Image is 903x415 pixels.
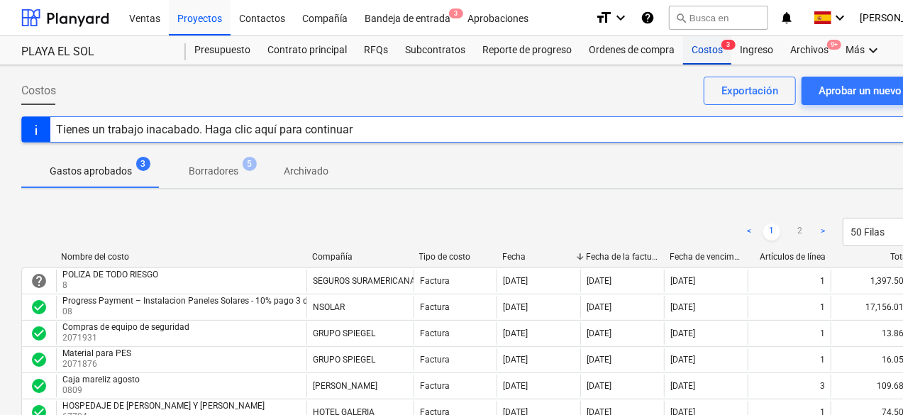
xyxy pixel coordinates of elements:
[62,358,134,370] p: 2071876
[21,45,169,60] div: PLAYA EL SOL
[186,36,259,65] a: Presupuesto
[503,328,528,338] div: [DATE]
[503,252,575,262] div: Fecha
[420,302,450,312] div: Factura
[56,123,353,136] div: Tienes un trabajo inacabado. Haga clic aquí para continuar
[503,302,528,312] div: [DATE]
[313,381,377,391] div: [PERSON_NAME]
[827,40,841,50] span: 9+
[313,302,345,312] div: NSOLAR
[782,36,837,65] div: Archivos
[313,355,375,365] div: GRUPO SPIEGEL
[21,82,56,99] span: Costos
[670,252,742,262] div: Fecha de vencimiento
[62,322,189,332] div: Compras de equipo de seguridad
[474,36,580,65] a: Reporte de progreso
[62,296,319,306] div: Progress Payment – Instalacion Paneles Solares - 10% pago 3 de 3
[420,328,450,338] div: Factura
[189,164,238,179] p: Borradores
[741,223,758,240] a: Previous page
[669,6,768,30] button: Busca en
[503,276,528,286] div: [DATE]
[675,12,687,23] span: search
[31,272,48,289] span: help
[313,276,416,286] div: SEGUROS SURAMERICANA
[721,82,778,100] div: Exportación
[782,36,837,65] a: Archivos9+
[31,299,48,316] span: check_circle
[580,36,683,65] a: Ordenes de compra
[837,36,890,65] div: Más
[612,9,629,26] i: keyboard_arrow_down
[284,164,328,179] p: Archivado
[587,328,611,338] div: [DATE]
[792,223,809,240] a: Page 2
[831,9,848,26] i: keyboard_arrow_down
[31,351,48,368] div: La factura fue aprobada
[820,328,825,338] div: 1
[670,381,695,391] div: [DATE]
[420,355,450,365] div: Factura
[420,381,450,391] div: Factura
[820,381,825,391] div: 3
[641,9,655,26] i: Base de conocimientos
[731,36,782,65] a: Ingreso
[670,276,695,286] div: [DATE]
[820,302,825,312] div: 1
[503,355,528,365] div: [DATE]
[62,332,192,344] p: 2071931
[312,252,408,262] div: Compañía
[136,157,150,171] span: 3
[50,164,132,179] p: Gastos aprobados
[683,36,731,65] a: Costos3
[31,325,48,342] span: check_circle
[31,377,48,394] span: check_circle
[243,157,257,171] span: 5
[670,355,695,365] div: [DATE]
[587,381,611,391] div: [DATE]
[62,306,322,318] p: 08
[595,9,612,26] i: format_size
[449,9,463,18] span: 3
[865,42,882,59] i: keyboard_arrow_down
[355,36,397,65] a: RFQs
[780,9,794,26] i: notifications
[397,36,474,65] a: Subcontratos
[31,377,48,394] div: La factura fue aprobada
[259,36,355,65] a: Contrato principal
[814,223,831,240] a: Next page
[31,351,48,368] span: check_circle
[587,302,611,312] div: [DATE]
[313,328,375,338] div: GRUPO SPIEGEL
[587,355,611,365] div: [DATE]
[587,276,611,286] div: [DATE]
[62,280,161,292] p: 8
[62,270,158,280] div: POLIZA DE TODO RIESGO
[419,252,492,262] div: Tipo de costo
[503,381,528,391] div: [DATE]
[670,302,695,312] div: [DATE]
[62,384,143,397] p: 0809
[420,276,450,286] div: Factura
[62,375,140,384] div: Caja mareliz agosto
[670,328,695,338] div: [DATE]
[721,40,736,50] span: 3
[704,77,796,105] button: Exportación
[753,252,826,262] div: Artículos de línea
[820,276,825,286] div: 1
[62,401,265,411] div: HOSPEDAJE DE [PERSON_NAME] Y [PERSON_NAME]
[683,36,731,65] div: Costos
[62,348,131,358] div: Material para PES
[61,252,301,262] div: Nombre del costo
[820,355,825,365] div: 1
[586,252,658,262] div: Fecha de la factura
[763,223,780,240] a: Page 1 is your current page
